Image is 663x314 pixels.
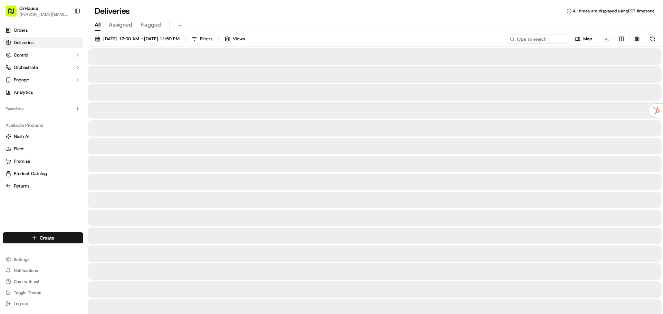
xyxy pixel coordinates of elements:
[14,301,28,306] span: Log out
[14,158,30,164] span: Promise
[648,34,657,44] button: Refresh
[14,52,28,58] span: Control
[3,255,83,264] button: Settings
[95,21,100,29] span: All
[19,5,38,12] button: DrHouse
[95,6,130,17] h1: Deliveries
[109,21,132,29] span: Assigned
[103,36,180,42] span: [DATE] 12:00 AM - [DATE] 11:59 PM
[3,87,83,98] a: Analytics
[40,234,55,241] span: Create
[3,288,83,297] button: Toggle Theme
[3,62,83,73] button: Orchestrate
[200,36,212,42] span: Filters
[14,183,29,189] span: Returns
[3,25,83,36] a: Orders
[14,64,38,71] span: Orchestrate
[6,171,80,177] a: Product Catalog
[3,131,83,142] button: Nash AI
[6,158,80,164] a: Promise
[572,34,595,44] button: Map
[3,74,83,85] button: Engage
[3,266,83,275] button: Notifications
[3,232,83,243] button: Create
[507,34,569,44] input: Type to search
[141,21,161,29] span: Flagged
[92,34,183,44] button: [DATE] 12:00 AM - [DATE] 11:59 PM
[14,133,29,140] span: Nash AI
[6,146,80,152] a: Fleet
[3,3,71,19] button: DrHouse[PERSON_NAME][EMAIL_ADDRESS][DOMAIN_NAME]
[3,50,83,61] button: Control
[3,120,83,131] div: Available Products
[6,133,80,140] a: Nash AI
[573,8,655,14] span: All times are displayed using PDT timezone
[3,277,83,286] button: Chat with us!
[233,36,245,42] span: Views
[14,146,24,152] span: Fleet
[3,103,83,114] div: Favorites
[3,181,83,192] button: Returns
[19,12,69,17] button: [PERSON_NAME][EMAIL_ADDRESS][DOMAIN_NAME]
[3,37,83,48] a: Deliveries
[14,171,47,177] span: Product Catalog
[221,34,248,44] button: Views
[14,257,29,262] span: Settings
[14,290,41,295] span: Toggle Theme
[14,40,33,46] span: Deliveries
[583,36,592,42] span: Map
[14,89,33,95] span: Analytics
[14,268,38,273] span: Notifications
[3,143,83,154] button: Fleet
[14,77,29,83] span: Engage
[14,27,28,33] span: Orders
[14,279,39,284] span: Chat with us!
[189,34,215,44] button: Filters
[6,183,80,189] a: Returns
[3,156,83,167] button: Promise
[3,299,83,308] button: Log out
[3,168,83,179] button: Product Catalog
